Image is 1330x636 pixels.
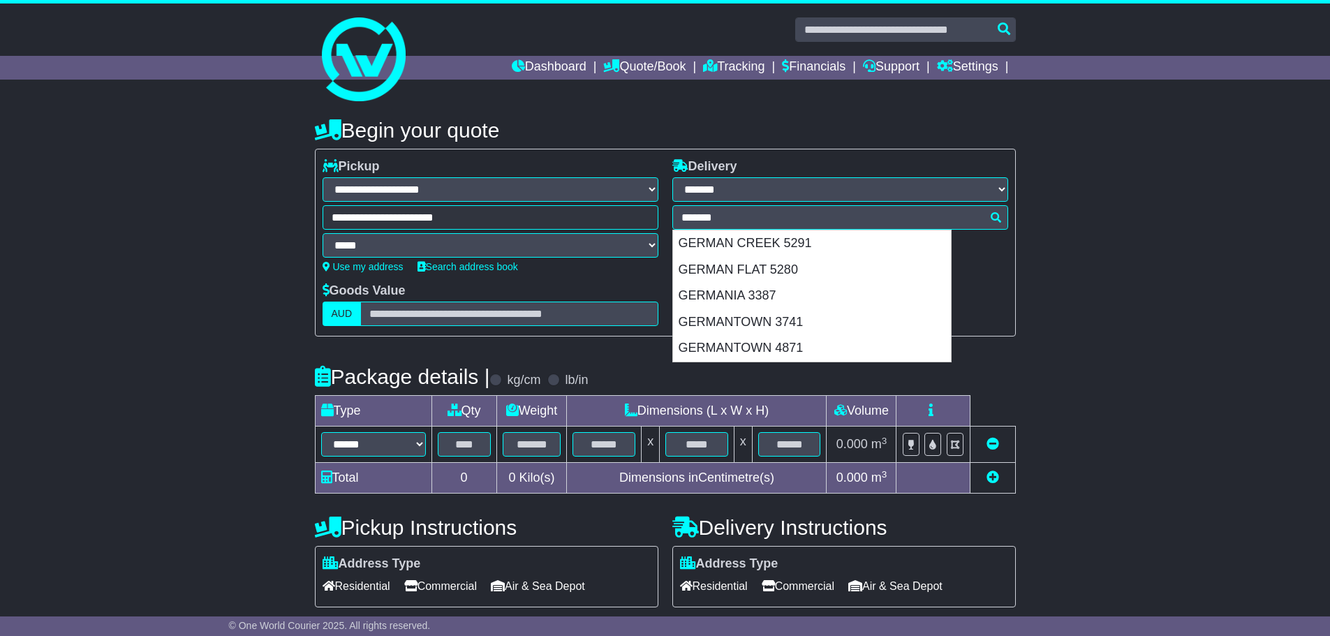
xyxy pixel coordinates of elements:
[734,427,752,463] td: x
[431,463,496,494] td: 0
[315,463,431,494] td: Total
[882,436,887,446] sup: 3
[672,205,1008,230] typeahead: Please provide city
[323,575,390,597] span: Residential
[848,575,943,597] span: Air & Sea Depot
[496,396,567,427] td: Weight
[762,575,834,597] span: Commercial
[323,556,421,572] label: Address Type
[512,56,586,80] a: Dashboard
[871,471,887,485] span: m
[673,335,951,362] div: GERMANTOWN 4871
[836,437,868,451] span: 0.000
[323,283,406,299] label: Goods Value
[315,396,431,427] td: Type
[431,396,496,427] td: Qty
[673,257,951,283] div: GERMAN FLAT 5280
[508,471,515,485] span: 0
[673,309,951,336] div: GERMANTOWN 3741
[567,396,827,427] td: Dimensions (L x W x H)
[782,56,845,80] a: Financials
[672,159,737,175] label: Delivery
[673,283,951,309] div: GERMANIA 3387
[229,620,431,631] span: © One World Courier 2025. All rights reserved.
[567,463,827,494] td: Dimensions in Centimetre(s)
[863,56,919,80] a: Support
[871,437,887,451] span: m
[836,471,868,485] span: 0.000
[315,516,658,539] h4: Pickup Instructions
[323,261,404,272] a: Use my address
[680,556,778,572] label: Address Type
[673,230,951,257] div: GERMAN CREEK 5291
[642,427,660,463] td: x
[672,516,1016,539] h4: Delivery Instructions
[491,575,585,597] span: Air & Sea Depot
[315,365,490,388] h4: Package details |
[827,396,896,427] td: Volume
[404,575,477,597] span: Commercial
[987,437,999,451] a: Remove this item
[507,373,540,388] label: kg/cm
[323,159,380,175] label: Pickup
[937,56,998,80] a: Settings
[882,469,887,480] sup: 3
[603,56,686,80] a: Quote/Book
[680,575,748,597] span: Residential
[987,471,999,485] a: Add new item
[323,302,362,326] label: AUD
[315,119,1016,142] h4: Begin your quote
[418,261,518,272] a: Search address book
[565,373,588,388] label: lb/in
[703,56,764,80] a: Tracking
[496,463,567,494] td: Kilo(s)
